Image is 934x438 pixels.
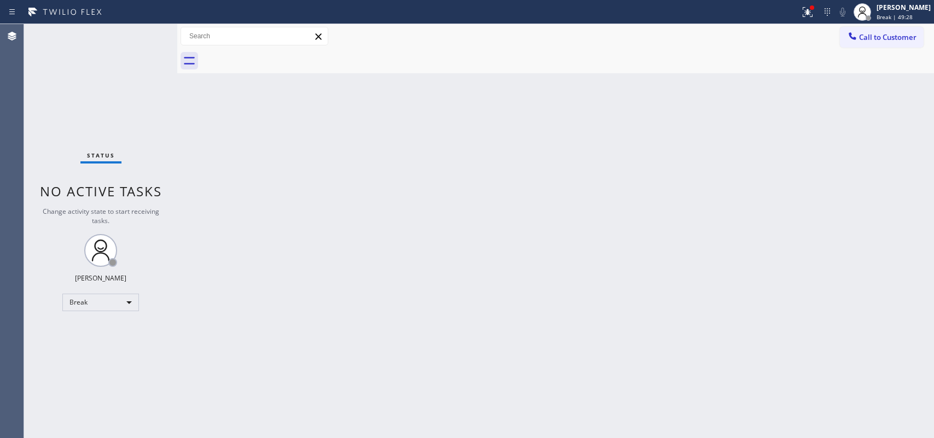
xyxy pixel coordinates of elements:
[840,27,924,48] button: Call to Customer
[40,182,162,200] span: No active tasks
[859,32,916,42] span: Call to Customer
[43,207,159,225] span: Change activity state to start receiving tasks.
[87,151,115,159] span: Status
[181,27,328,45] input: Search
[877,3,931,12] div: [PERSON_NAME]
[62,294,139,311] div: Break
[877,13,913,21] span: Break | 49:28
[75,273,126,283] div: [PERSON_NAME]
[835,4,850,20] button: Mute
